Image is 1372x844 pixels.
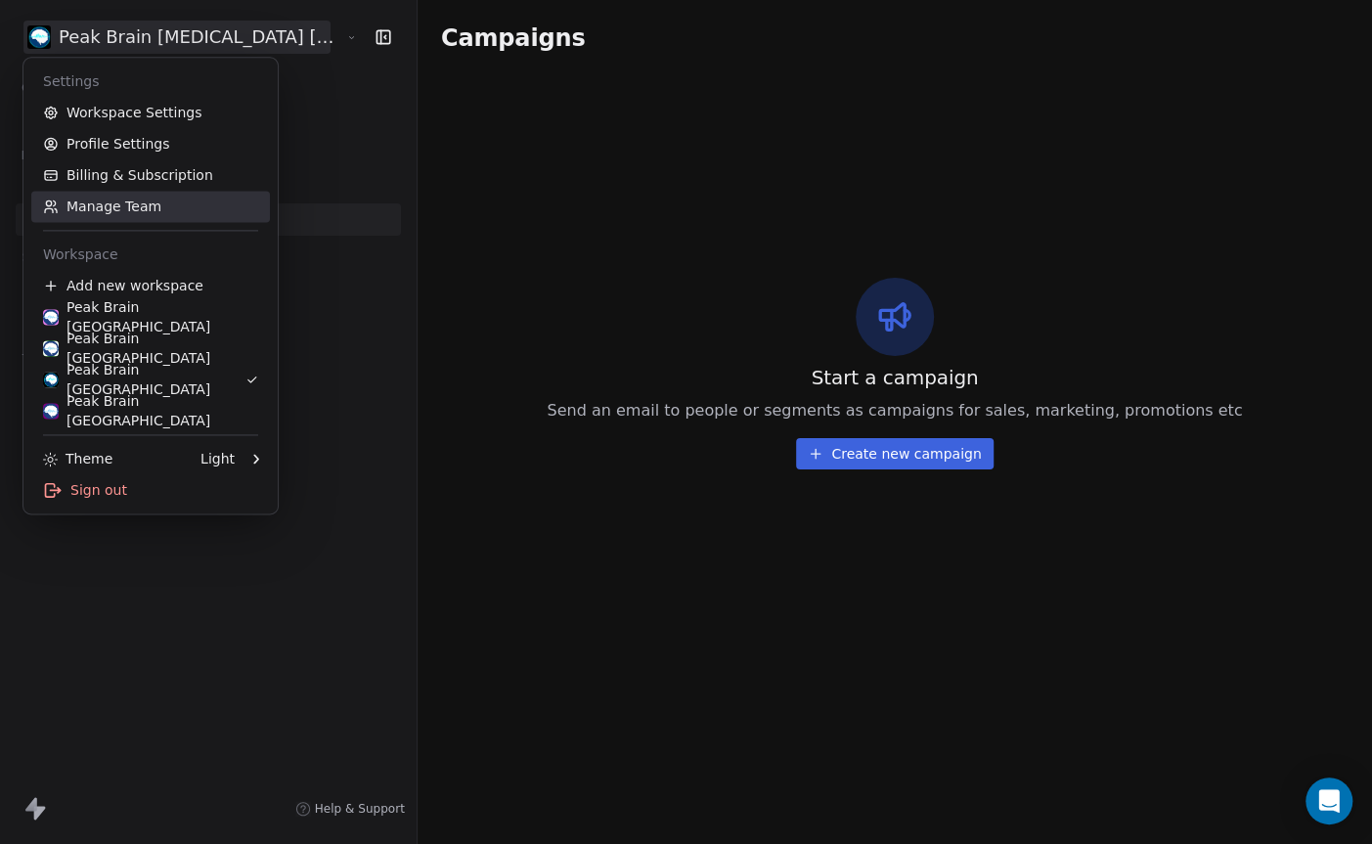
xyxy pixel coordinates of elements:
[31,97,270,128] a: Workspace Settings
[43,360,245,399] div: Peak Brain [GEOGRAPHIC_DATA]
[43,340,59,356] img: peakbrain_logo.jpg
[31,128,270,159] a: Profile Settings
[31,239,270,270] div: Workspace
[31,474,270,506] div: Sign out
[31,270,270,301] div: Add new workspace
[43,403,59,419] img: Peak%20Brain%20Logo.png
[31,191,270,222] a: Manage Team
[43,449,112,468] div: Theme
[31,159,270,191] a: Billing & Subscription
[31,66,270,97] div: Settings
[43,372,59,387] img: Peak%20brain.png
[43,297,258,336] div: Peak Brain [GEOGRAPHIC_DATA]
[200,449,235,468] div: Light
[43,329,258,368] div: Peak Brain [GEOGRAPHIC_DATA]
[43,309,59,325] img: Peak%20Brain%20Logo.png
[43,391,258,430] div: Peak Brain [GEOGRAPHIC_DATA]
